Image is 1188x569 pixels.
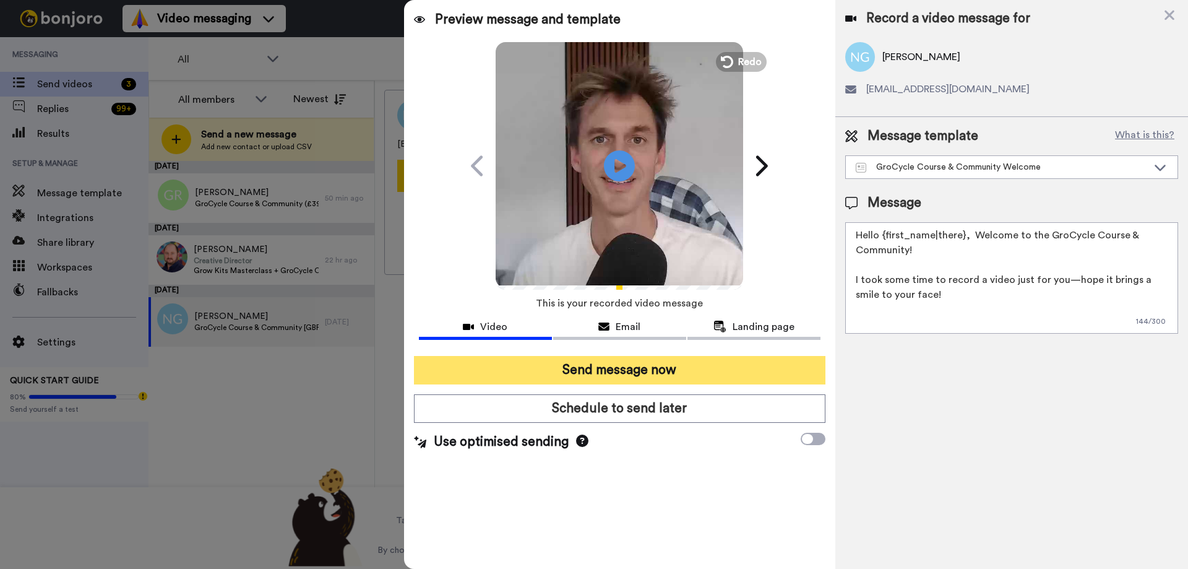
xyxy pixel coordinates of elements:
[867,127,978,146] span: Message template
[414,356,825,384] button: Send message now
[866,82,1030,97] span: [EMAIL_ADDRESS][DOMAIN_NAME]
[414,394,825,423] button: Schedule to send later
[480,319,507,334] span: Video
[733,319,794,334] span: Landing page
[867,194,921,212] span: Message
[1111,127,1178,146] button: What is this?
[616,319,640,334] span: Email
[845,222,1178,334] textarea: Hello {first_name|there}, Welcome to the GroCycle Course & Community! I took some time to record ...
[536,290,703,317] span: This is your recorded video message
[434,433,569,451] span: Use optimised sending
[856,163,866,173] img: Message-temps.svg
[856,161,1148,173] div: GroCycle Course & Community Welcome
